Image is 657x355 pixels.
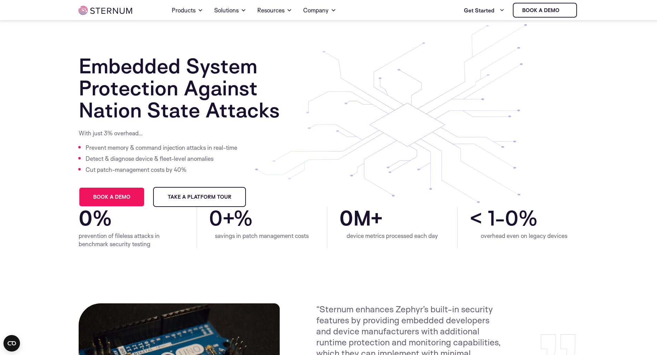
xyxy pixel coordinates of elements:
a: Book a demo [79,187,145,207]
span: 0 [339,207,353,229]
a: Book a demo [513,3,577,18]
span: % [92,207,185,229]
img: sternum iot [79,6,132,15]
span: 0 [505,207,518,229]
a: Resources [257,1,292,20]
div: prevention of fileless attacks in benchmark security testing [79,232,185,248]
p: With just 3% overhead… [79,129,239,137]
div: savings in patch management costs [209,232,315,240]
img: sternum iot [562,8,568,13]
span: Take a Platform Tour [168,195,231,199]
span: 0 [79,207,92,229]
a: Company [303,1,336,20]
div: overhead even on legacy devices [470,232,578,240]
li: Detect & diagnose device & fleet-level anomalies [86,153,239,164]
span: M+ [353,207,445,229]
a: Get Started [464,3,505,17]
li: Cut patch-management costs by 40% [86,164,239,175]
a: Products [172,1,203,20]
li: Prevent memory & command injection attacks in real-time [86,142,239,153]
span: < 1- [470,207,505,229]
span: % [518,207,578,229]
span: +% [222,207,315,229]
span: 0 [209,207,222,229]
button: Open CMP widget [3,335,20,352]
h1: Embedded System Protection Against Nation State Attacks [79,55,315,121]
a: Take a Platform Tour [153,187,246,207]
span: Book a demo [93,195,130,199]
div: device metrics processed each day [339,232,445,240]
a: Solutions [214,1,246,20]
